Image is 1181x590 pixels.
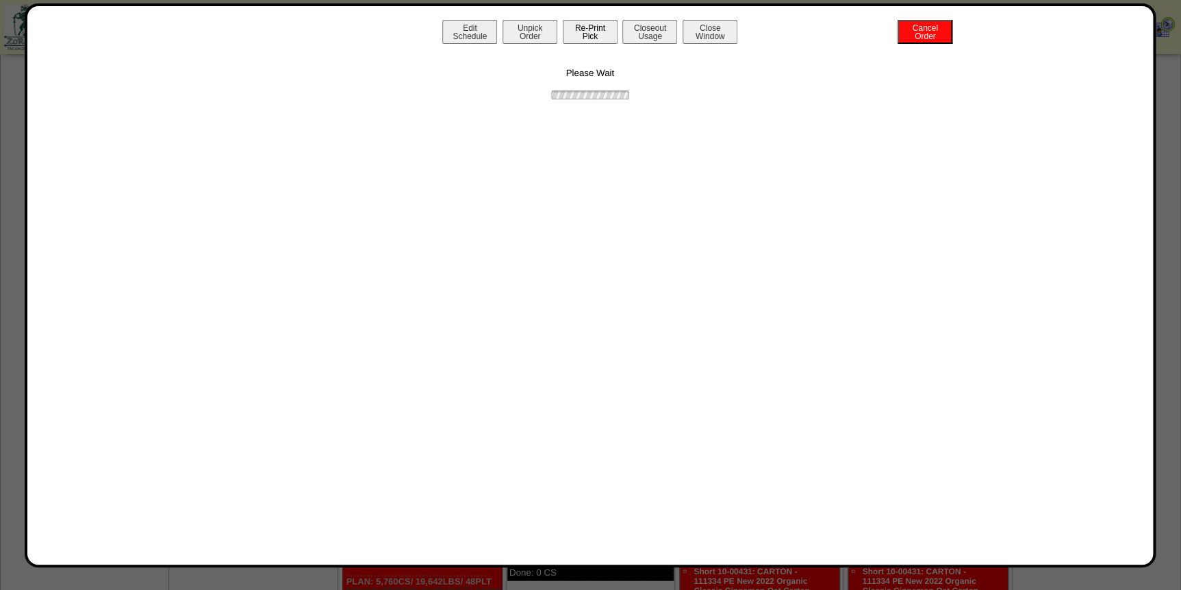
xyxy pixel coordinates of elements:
button: CancelOrder [898,20,952,44]
button: UnpickOrder [503,20,557,44]
button: CloseoutUsage [622,20,677,44]
button: Re-PrintPick [563,20,618,44]
div: Please Wait [41,47,1139,101]
button: CloseWindow [683,20,737,44]
a: CloseWindow [681,31,739,41]
button: EditSchedule [442,20,497,44]
img: ajax-loader.gif [549,88,631,101]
